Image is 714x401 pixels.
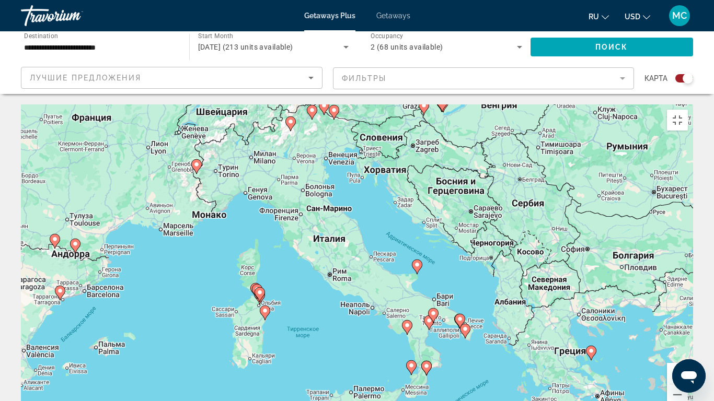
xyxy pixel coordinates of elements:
button: Включить полноэкранный режим [667,110,688,131]
button: User Menu [666,5,693,27]
iframe: Кнопка запуска окна обмена сообщениями [672,359,706,393]
mat-select: Sort by [30,72,314,84]
span: 2 (68 units available) [371,43,443,51]
span: Destination [24,32,58,39]
span: USD [625,13,640,21]
span: карта [644,71,667,86]
span: MC [672,10,687,21]
button: Change currency [625,9,650,24]
a: Getaways Plus [304,11,355,20]
button: Увеличить [667,363,688,384]
button: Filter [333,67,635,90]
span: Occupancy [371,32,404,40]
span: Лучшие предложения [30,74,141,82]
a: Getaways [376,11,410,20]
span: Start Month [198,32,233,40]
button: Change language [589,9,609,24]
button: Поиск [531,38,694,56]
span: Поиск [595,43,628,51]
span: ru [589,13,599,21]
span: [DATE] (213 units available) [198,43,293,51]
a: Travorium [21,2,125,29]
